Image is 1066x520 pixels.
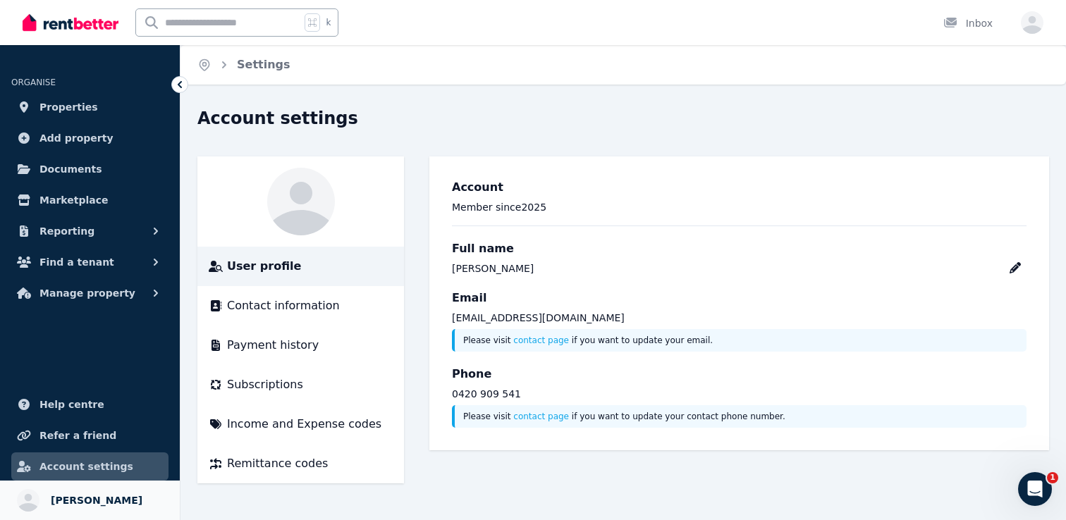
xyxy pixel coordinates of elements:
button: Reporting [11,217,169,245]
span: Payment history [227,337,319,354]
span: Add property [39,130,114,147]
span: User profile [227,258,301,275]
a: Refer a friend [11,421,169,450]
iframe: Intercom live chat [1018,472,1052,506]
button: Find a tenant [11,248,169,276]
p: [EMAIL_ADDRESS][DOMAIN_NAME] [452,311,1027,325]
p: Please visit if you want to update your contact phone number. [463,411,1018,422]
a: Properties [11,93,169,121]
span: Remittance codes [227,455,328,472]
a: Settings [237,58,290,71]
span: Refer a friend [39,427,116,444]
a: Remittance codes [209,455,393,472]
a: Subscriptions [209,376,393,393]
a: Payment history [209,337,393,354]
span: Manage property [39,285,135,302]
a: Documents [11,155,169,183]
a: Account settings [11,452,169,481]
span: Properties [39,99,98,116]
span: [PERSON_NAME] [51,492,142,509]
a: User profile [209,258,393,275]
span: ORGANISE [11,78,56,87]
nav: Breadcrumb [180,45,307,85]
span: Help centre [39,396,104,413]
h3: Email [452,290,1027,307]
div: Inbox [943,16,993,30]
p: 0420 909 541 [452,387,1027,401]
span: Reporting [39,223,94,240]
h3: Full name [452,240,1027,257]
span: Account settings [39,458,133,475]
a: Income and Expense codes [209,416,393,433]
button: Manage property [11,279,169,307]
a: Add property [11,124,169,152]
p: Please visit if you want to update your email. [463,335,1018,346]
a: Help centre [11,390,169,419]
p: Member since 2025 [452,200,1027,214]
span: Documents [39,161,102,178]
a: Contact information [209,297,393,314]
span: Subscriptions [227,376,303,393]
div: [PERSON_NAME] [452,261,534,276]
a: Marketplace [11,186,169,214]
h3: Phone [452,366,1027,383]
h3: Account [452,179,1027,196]
span: k [326,17,331,28]
a: contact page [513,411,569,421]
span: Marketplace [39,192,108,209]
a: contact page [513,335,569,345]
span: 1 [1047,472,1058,483]
span: Contact information [227,297,340,314]
h1: Account settings [197,107,358,130]
span: Income and Expense codes [227,416,381,433]
span: Find a tenant [39,254,114,271]
img: RentBetter [23,12,118,33]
